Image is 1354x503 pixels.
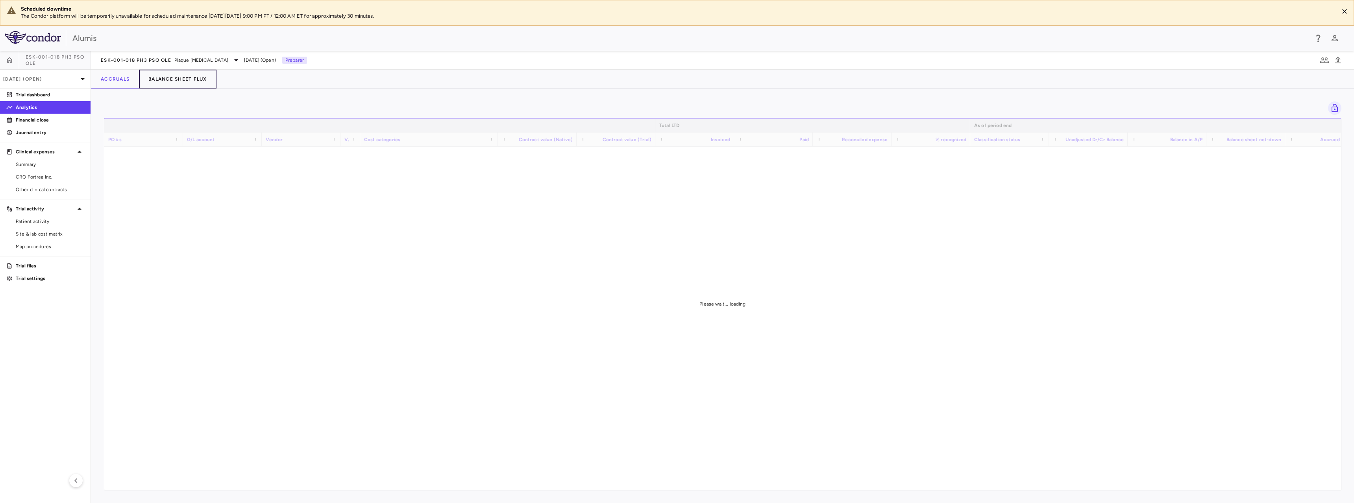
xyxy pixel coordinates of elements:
[101,57,171,63] span: ESK-001-018 Ph3 PsO OLE
[1339,6,1350,17] button: Close
[16,161,84,168] span: Summary
[16,116,84,123] p: Financial close
[16,243,84,250] span: Map procedures
[16,186,84,193] span: Other clinical contracts
[21,6,1332,13] div: Scheduled downtime
[21,13,1332,20] p: The Condor platform will be temporarily unavailable for scheduled maintenance [DATE][DATE] 9:00 P...
[91,70,139,88] button: Accruals
[174,57,228,64] span: Plaque [MEDICAL_DATA]
[5,31,61,44] img: logo-full-SnFGN8VE.png
[282,57,307,64] p: Preparer
[16,173,84,181] span: CRO Fortrea Inc.
[16,129,84,136] p: Journal entry
[16,148,75,155] p: Clinical expenses
[699,301,745,307] span: Please wait... loading
[139,70,216,88] button: Balance Sheet Flux
[16,262,84,269] p: Trial files
[16,230,84,238] span: Site & lab cost matrix
[16,275,84,282] p: Trial settings
[16,205,75,212] p: Trial activity
[72,32,1308,44] div: Alumis
[1325,101,1341,115] span: You do not have permission to lock or unlock grids
[3,76,78,83] p: [DATE] (Open)
[26,54,91,66] span: ESK-001-018 Ph3 PsO OLE
[244,57,276,64] span: [DATE] (Open)
[16,91,84,98] p: Trial dashboard
[16,104,84,111] p: Analytics
[16,218,84,225] span: Patient activity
